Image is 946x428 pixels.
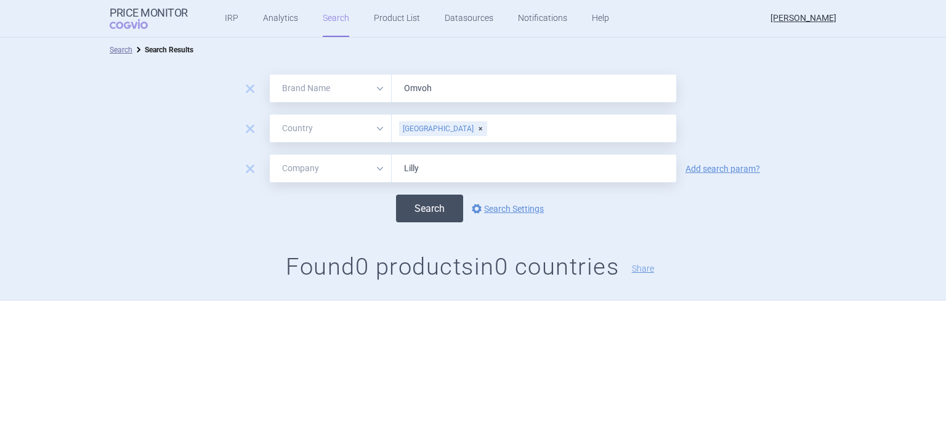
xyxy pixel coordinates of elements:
[685,164,760,173] a: Add search param?
[110,44,132,56] li: Search
[132,44,193,56] li: Search Results
[399,121,487,136] div: [GEOGRAPHIC_DATA]
[469,201,544,216] a: Search Settings
[110,46,132,54] a: Search
[632,264,654,273] button: Share
[396,195,463,222] button: Search
[110,19,165,29] span: COGVIO
[110,7,188,19] strong: Price Monitor
[110,7,188,30] a: Price MonitorCOGVIO
[145,46,193,54] strong: Search Results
